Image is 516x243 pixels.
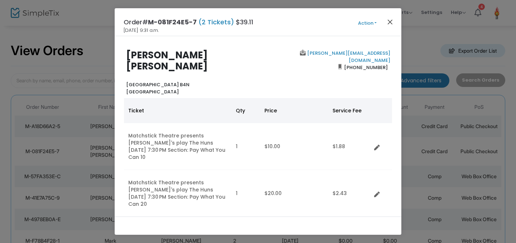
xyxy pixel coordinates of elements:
[124,123,231,170] td: Matchstick Theatre presents [PERSON_NAME]'s play The Huns [DATE] 7:30 PM Section: Pay What You Ca...
[386,17,395,26] button: Close
[231,170,260,217] td: 1
[124,170,231,217] td: Matchstick Theatre presents [PERSON_NAME]'s play The Huns [DATE] 7:30 PM Section: Pay What You Ca...
[328,123,371,170] td: $1.88
[260,170,328,217] td: $20.00
[124,98,231,123] th: Ticket
[260,123,328,170] td: $10.00
[328,98,371,123] th: Service Fee
[231,98,260,123] th: Qty
[342,62,390,73] span: [PHONE_NUMBER]
[126,49,208,73] b: [PERSON_NAME] [PERSON_NAME]
[148,18,197,26] span: M-081F24E5-7
[124,98,392,217] div: Data table
[124,17,253,27] h4: Order# $39.11
[124,27,159,34] span: [DATE] 9:31 a.m.
[126,81,190,95] b: [GEOGRAPHIC_DATA] B4N [GEOGRAPHIC_DATA]
[197,18,236,26] span: (2 Tickets)
[306,50,390,64] a: [PERSON_NAME][EMAIL_ADDRESS][DOMAIN_NAME]
[346,19,389,27] button: Action
[231,123,260,170] td: 1
[260,98,328,123] th: Price
[328,170,371,217] td: $2.43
